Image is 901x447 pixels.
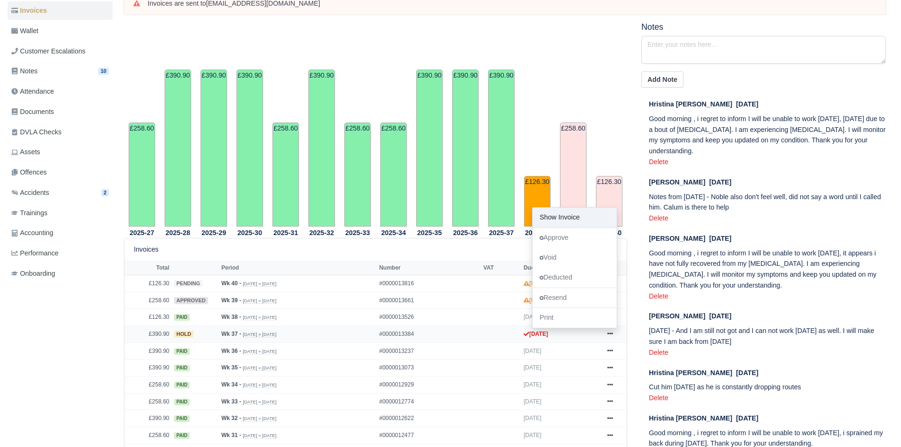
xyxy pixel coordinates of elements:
[174,280,202,287] span: pending
[243,399,276,405] small: [DATE] » [DATE]
[101,189,109,196] span: 2
[124,342,172,359] td: £390.90
[854,402,901,447] iframe: Chat Widget
[519,227,555,238] th: 2025-38
[641,22,886,32] h5: Notes
[124,410,172,427] td: £390.90
[377,427,481,444] td: #0000012477
[524,280,548,287] strong: [DATE]
[129,123,155,227] td: £258.60
[221,348,241,354] strong: Wk 36 -
[377,292,481,309] td: #0000013661
[174,314,190,321] span: paid
[11,46,86,57] span: Customer Escalations
[236,70,263,227] td: £390.90
[124,292,172,309] td: £258.60
[649,394,668,402] a: Delete
[11,187,49,198] span: Accidents
[11,106,54,117] span: Documents
[649,214,668,222] a: Delete
[533,308,617,328] a: Print
[124,393,172,410] td: £258.60
[340,227,376,238] th: 2025-33
[124,275,172,292] td: £126.30
[649,292,668,300] a: Delete
[11,66,37,77] span: Notes
[221,331,241,337] strong: Wk 37 -
[649,413,886,424] div: [DATE]
[649,158,668,166] a: Delete
[533,288,617,308] a: Resend
[174,399,190,405] span: paid
[524,381,542,388] span: [DATE]
[649,235,705,242] span: [PERSON_NAME]
[649,178,705,186] span: [PERSON_NAME]
[11,5,47,16] span: Invoices
[411,227,447,238] th: 2025-35
[481,261,521,275] th: VAT
[11,248,59,259] span: Performance
[649,382,886,393] p: Cut him [DATE] as he is constantly dropping routes
[649,311,886,322] div: [DATE]
[221,280,241,287] strong: Wk 40 -
[11,268,55,279] span: Onboarding
[380,123,407,227] td: £258.60
[8,82,113,101] a: Attendance
[98,68,109,75] span: 10
[377,377,481,394] td: #0000012929
[11,26,38,36] span: Wallet
[124,377,172,394] td: £258.60
[219,261,377,275] th: Period
[174,297,208,304] span: approved
[524,348,542,354] span: [DATE]
[649,414,732,422] span: Hristina [PERSON_NAME]
[483,227,519,238] th: 2025-37
[649,248,886,291] p: Good morning , i regret to inform I will be unable to work [DATE], it appears i have not fully re...
[232,227,268,238] th: 2025-30
[243,298,276,304] small: [DATE] » [DATE]
[524,398,542,405] span: [DATE]
[533,208,617,228] a: Show Invoice
[272,123,299,227] td: £258.60
[221,415,241,421] strong: Wk 32 -
[243,433,276,438] small: [DATE] » [DATE]
[174,415,190,422] span: paid
[174,432,190,439] span: paid
[221,398,241,405] strong: Wk 33 -
[452,70,479,227] td: £390.90
[124,427,172,444] td: £258.60
[243,365,276,371] small: [DATE] » [DATE]
[416,70,443,227] td: £390.90
[649,99,886,110] div: [DATE]
[243,281,276,287] small: [DATE] » [DATE]
[377,342,481,359] td: #0000013237
[243,315,276,320] small: [DATE] » [DATE]
[174,331,193,338] span: hold
[649,177,886,188] div: [DATE]
[524,314,542,320] span: [DATE]
[221,432,241,438] strong: Wk 31 -
[221,381,241,388] strong: Wk 34 -
[196,227,232,238] th: 2025-29
[596,176,622,227] td: £126.30
[268,227,304,238] th: 2025-31
[243,332,276,337] small: [DATE] » [DATE]
[649,369,732,377] span: Hristina [PERSON_NAME]
[124,227,160,238] th: 2025-27
[377,275,481,292] td: #0000013816
[8,143,113,161] a: Assets
[560,123,586,227] td: £258.60
[649,192,886,213] p: Notes from [DATE] - Noble also don't feel well, did not say a word until I called him. Calum is t...
[221,314,241,320] strong: Wk 38 -
[124,359,172,377] td: £390.90
[243,382,276,388] small: [DATE] » [DATE]
[8,123,113,141] a: DVLA Checks
[243,349,276,354] small: [DATE] » [DATE]
[124,309,172,326] td: £126.30
[8,22,113,40] a: Wallet
[533,228,617,248] a: Approve
[8,184,113,202] a: Accidents 2
[521,261,598,275] th: Due
[649,312,705,320] span: [PERSON_NAME]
